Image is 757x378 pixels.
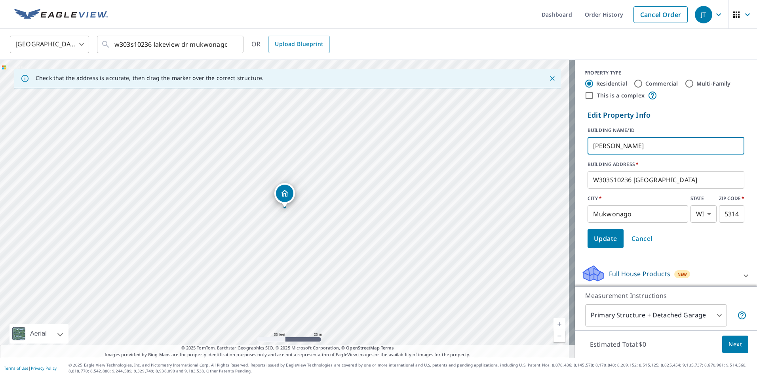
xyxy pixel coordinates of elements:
p: | [4,366,57,370]
span: Cancel [631,233,652,244]
div: JT [695,6,712,23]
a: Terms of Use [4,365,29,371]
span: Your report will include the primary structure and a detached garage if one exists. [737,311,747,320]
label: BUILDING ADDRESS [588,161,744,168]
p: Check that the address is accurate, then drag the marker over the correct structure. [36,74,264,82]
label: This is a complex [597,92,645,99]
span: Update [594,233,617,244]
p: Edit Property Info [588,110,744,120]
span: Upload Blueprint [275,39,323,49]
a: Current Level 19, Zoom Out [553,330,565,342]
button: Cancel [625,229,659,248]
a: OpenStreetMap [346,345,379,351]
a: Terms [381,345,394,351]
div: Full House ProductsNew [581,264,751,287]
div: Aerial [10,324,68,344]
p: Full House Products [609,269,670,279]
button: Close [547,73,557,84]
label: BUILDING NAME/ID [588,127,744,134]
img: EV Logo [14,9,108,21]
input: Search by address or latitude-longitude [114,33,227,55]
label: CITY [588,195,688,202]
a: Privacy Policy [31,365,57,371]
label: Commercial [645,80,678,88]
p: Estimated Total: $0 [584,336,652,353]
div: [GEOGRAPHIC_DATA] [10,33,89,55]
p: Measurement Instructions [585,291,747,300]
div: Primary Structure + Detached Garage [585,304,727,326]
label: Residential [596,80,627,88]
label: ZIP CODE [719,195,744,202]
a: Cancel Order [633,6,688,23]
div: WI [690,205,717,223]
label: Multi-Family [696,80,731,88]
div: Aerial [28,324,49,344]
a: Upload Blueprint [268,36,329,53]
div: PROPERTY TYPE [584,69,747,76]
span: Next [728,340,742,349]
button: Update [588,229,624,248]
div: OR [251,36,330,53]
a: Current Level 19, Zoom In [553,318,565,330]
span: © 2025 TomTom, Earthstar Geographics SIO, © 2025 Microsoft Corporation, © [181,345,394,351]
p: © 2025 Eagle View Technologies, Inc. and Pictometry International Corp. All Rights Reserved. Repo... [68,362,753,374]
span: New [677,271,687,277]
button: Next [722,336,748,353]
label: STATE [690,195,717,202]
em: WI [696,210,704,218]
div: Dropped pin, building 1, Residential property, W303S10236 Lakeview Dr Mukwonago, WI 53149 [274,183,295,208]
